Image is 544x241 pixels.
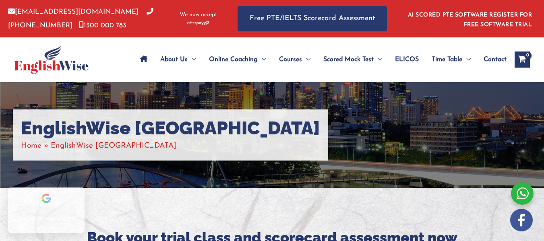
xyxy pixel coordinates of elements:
a: About UsMenu Toggle [154,45,203,74]
span: Scored Mock Test [323,45,374,74]
span: We now accept [180,11,217,19]
a: Contact [477,45,507,74]
a: CoursesMenu Toggle [273,45,317,74]
a: Online CoachingMenu Toggle [203,45,273,74]
h1: EnglishWise [GEOGRAPHIC_DATA] [21,117,320,139]
img: cropped-ew-logo [14,45,89,74]
span: Courses [279,45,302,74]
nav: Breadcrumbs [21,139,320,152]
aside: Header Widget 1 [403,6,536,32]
a: 1300 000 783 [79,22,126,29]
span: ELICOS [395,45,419,74]
span: Online Coaching [209,45,258,74]
a: Scored Mock TestMenu Toggle [317,45,389,74]
img: white-facebook.png [510,209,533,231]
span: Menu Toggle [374,45,382,74]
a: ELICOS [389,45,425,74]
a: Free PTE/IELTS Scorecard Assessment [238,6,387,31]
span: Menu Toggle [258,45,266,74]
span: Time Table [432,45,462,74]
span: Menu Toggle [302,45,310,74]
a: [PHONE_NUMBER] [8,8,153,29]
a: Time TableMenu Toggle [425,45,477,74]
span: Contact [484,45,507,74]
span: EnglishWise [GEOGRAPHIC_DATA] [51,142,176,150]
a: View Shopping Cart, empty [515,51,530,68]
span: Menu Toggle [188,45,196,74]
nav: Site Navigation: Main Menu [134,45,507,74]
img: Afterpay-Logo [187,21,209,25]
a: [EMAIL_ADDRESS][DOMAIN_NAME] [8,8,139,15]
a: AI SCORED PTE SOFTWARE REGISTER FOR FREE SOFTWARE TRIAL [408,12,532,28]
a: Home [21,142,41,150]
span: About Us [160,45,188,74]
span: Menu Toggle [462,45,471,74]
